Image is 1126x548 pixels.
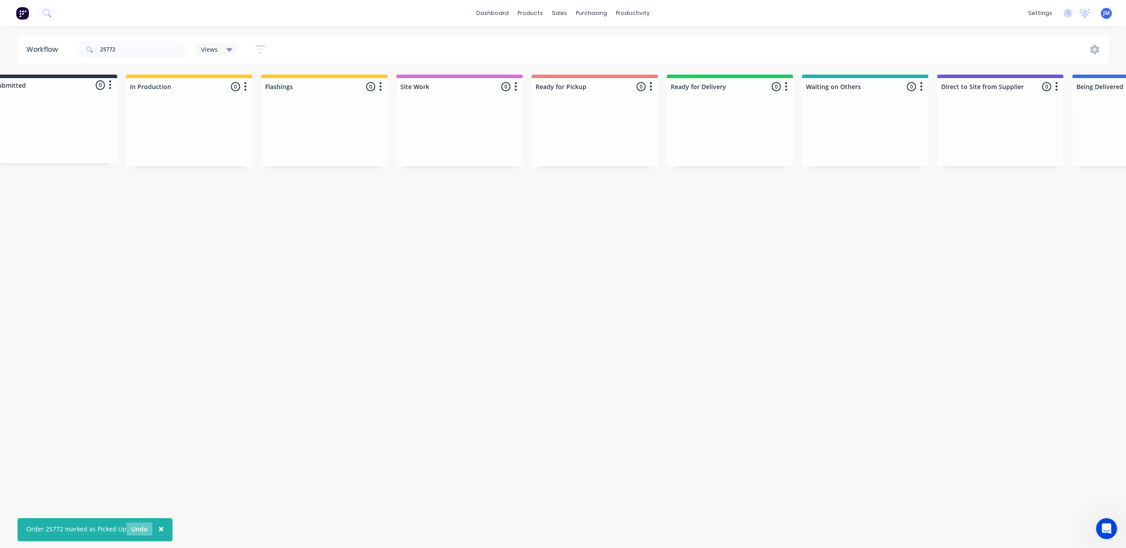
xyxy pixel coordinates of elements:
[1096,518,1117,539] iframe: Intercom live chat
[26,44,62,55] div: Workflow
[612,7,654,20] div: productivity
[150,518,173,539] button: Close
[472,7,513,20] a: dashboard
[16,7,29,20] img: Factory
[513,7,547,20] div: products
[158,523,164,535] span: ×
[572,7,612,20] div: purchasing
[126,523,152,536] button: Undo
[547,7,572,20] div: sales
[100,41,187,58] input: Search for orders...
[1024,7,1057,20] div: settings
[1103,9,1110,17] span: JM
[201,45,218,54] span: Views
[26,524,126,534] div: Order 25772 marked as Picked Up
